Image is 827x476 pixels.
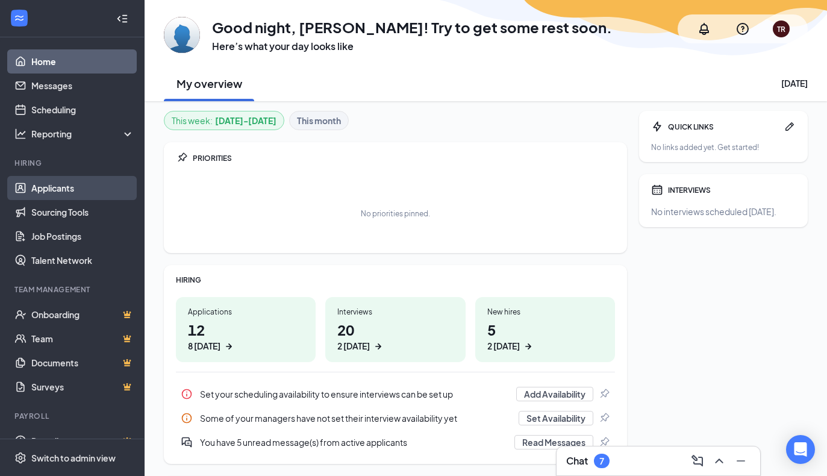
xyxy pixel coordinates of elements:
[337,319,453,352] h1: 20
[786,435,815,464] div: Open Intercom Messenger
[193,153,615,163] div: PRIORITIES
[516,387,593,401] button: Add Availability
[176,275,615,285] div: HIRING
[781,77,808,89] div: [DATE]
[176,430,615,454] a: DoubleChatActiveYou have 5 unread message(s) from active applicantsRead MessagesPin
[566,454,588,468] h3: Chat
[522,340,534,352] svg: ArrowRight
[487,319,603,352] h1: 5
[651,205,796,218] div: No interviews scheduled [DATE].
[487,307,603,317] div: New hires
[31,248,134,272] a: Talent Network
[31,375,134,399] a: SurveysCrown
[31,74,134,98] a: Messages
[372,340,384,352] svg: ArrowRight
[14,284,132,295] div: Team Management
[487,340,520,352] div: 2 [DATE]
[688,451,707,471] button: ComposeMessage
[31,200,134,224] a: Sourcing Tools
[651,121,663,133] svg: Bolt
[188,340,220,352] div: 8 [DATE]
[337,307,453,317] div: Interviews
[176,406,615,430] div: Some of your managers have not set their interview availability yet
[176,382,615,406] a: InfoSet your scheduling availability to ensure interviews can be set upAdd AvailabilityPin
[14,411,132,421] div: Payroll
[200,436,507,448] div: You have 5 unread message(s) from active applicants
[31,98,134,122] a: Scheduling
[784,121,796,133] svg: Pen
[212,40,612,53] h3: Here’s what your day looks like
[598,436,610,448] svg: Pin
[297,114,341,127] b: This month
[176,406,615,430] a: InfoSome of your managers have not set their interview availability yetSet AvailabilityPin
[188,319,304,352] h1: 12
[31,452,116,464] div: Switch to admin view
[200,412,511,424] div: Some of your managers have not set their interview availability yet
[31,302,134,327] a: OnboardingCrown
[172,114,276,127] div: This week :
[31,351,134,375] a: DocumentsCrown
[710,451,729,471] button: ChevronUp
[181,388,193,400] svg: Info
[31,327,134,351] a: TeamCrown
[690,454,705,468] svg: ComposeMessage
[188,307,304,317] div: Applications
[697,22,711,36] svg: Notifications
[325,297,465,362] a: Interviews202 [DATE]ArrowRight
[176,297,316,362] a: Applications128 [DATE]ArrowRight
[31,176,134,200] a: Applicants
[361,208,430,219] div: No priorities pinned.
[734,454,748,468] svg: Minimize
[731,451,751,471] button: Minimize
[176,382,615,406] div: Set your scheduling availability to ensure interviews can be set up
[651,142,796,152] div: No links added yet. Get started!
[164,17,200,53] img: Teddy Rubenstein
[668,122,779,132] div: QUICK LINKS
[598,412,610,424] svg: Pin
[31,49,134,74] a: Home
[212,17,612,37] h1: Good night, [PERSON_NAME]! Try to get some rest soon.
[519,411,593,425] button: Set Availability
[13,12,25,24] svg: WorkstreamLogo
[14,128,27,140] svg: Analysis
[116,13,128,25] svg: Collapse
[176,430,615,454] div: You have 5 unread message(s) from active applicants
[31,224,134,248] a: Job Postings
[514,435,593,449] button: Read Messages
[777,24,785,34] div: TR
[14,452,27,464] svg: Settings
[599,456,604,466] div: 7
[181,412,193,424] svg: Info
[337,340,370,352] div: 2 [DATE]
[215,114,276,127] b: [DATE] - [DATE]
[200,388,509,400] div: Set your scheduling availability to ensure interviews can be set up
[735,22,750,36] svg: QuestionInfo
[14,158,132,168] div: Hiring
[181,436,193,448] svg: DoubleChatActive
[31,429,134,453] a: PayrollCrown
[475,297,615,362] a: New hires52 [DATE]ArrowRight
[176,76,242,91] h2: My overview
[651,184,663,196] svg: Calendar
[598,388,610,400] svg: Pin
[223,340,235,352] svg: ArrowRight
[176,152,188,164] svg: Pin
[31,128,135,140] div: Reporting
[668,185,796,195] div: INTERVIEWS
[712,454,726,468] svg: ChevronUp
